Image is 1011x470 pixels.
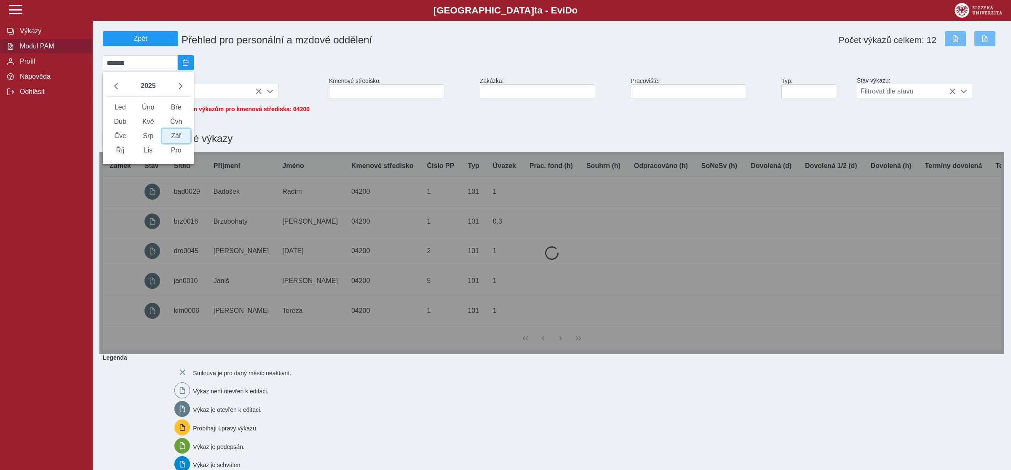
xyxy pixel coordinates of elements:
span: Nápověda [17,73,86,80]
div: Typ: [778,74,853,102]
span: Led [106,100,134,115]
div: Kmenové středisko: [326,74,476,102]
img: logo_web_su.png [955,3,1002,18]
span: o [572,5,578,16]
span: Výkaz není otevřen k editaci. [193,388,268,395]
span: Máte přístup pouze ke kmenovým výkazům pro kmenová střediska: 04200 [103,106,310,112]
span: Odhlásit [17,88,86,96]
div: Stav výkazu: [853,74,1004,102]
span: Bře [162,100,190,115]
div: Pracoviště: [627,74,778,102]
span: Výkaz je podepsán. [193,443,244,450]
span: Dub [106,115,134,129]
div: Zaměstnanec: [99,74,326,102]
span: Profil [17,58,86,65]
span: Smlouva je pro daný měsíc neaktivní. [193,369,291,376]
span: Čvc [106,129,134,143]
button: Zpět [103,31,178,46]
span: Výkazy [17,27,86,35]
h1: Přehled pro personální a mzdové oddělení [178,31,631,49]
b: Legenda [99,351,998,364]
b: [GEOGRAPHIC_DATA] a - Evi [25,5,986,16]
span: Lis [134,143,163,158]
span: Zpět [107,35,174,43]
span: Modul PAM [17,43,86,50]
span: Počet výkazů celkem: 12 [839,35,936,45]
span: Výkaz je schválen. [193,462,242,468]
span: Úno [134,100,163,115]
span: Probíhají úpravy výkazu. [193,425,257,431]
button: 2025/09 [178,55,194,70]
span: t [534,5,537,16]
span: Filtrovat dle stavu [857,84,956,99]
button: Export do PDF [974,31,995,46]
div: Zakázka: [476,74,627,102]
span: D [565,5,572,16]
span: Pro [162,143,190,158]
button: Export do Excelu [945,31,966,46]
span: Zář [162,129,190,143]
span: Říj [106,143,134,158]
span: Kvě [134,115,163,129]
span: Výkaz je otevřen k editaci. [193,406,262,413]
span: Srp [134,129,163,143]
button: 2025 [137,79,159,93]
span: Čvn [162,115,190,129]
